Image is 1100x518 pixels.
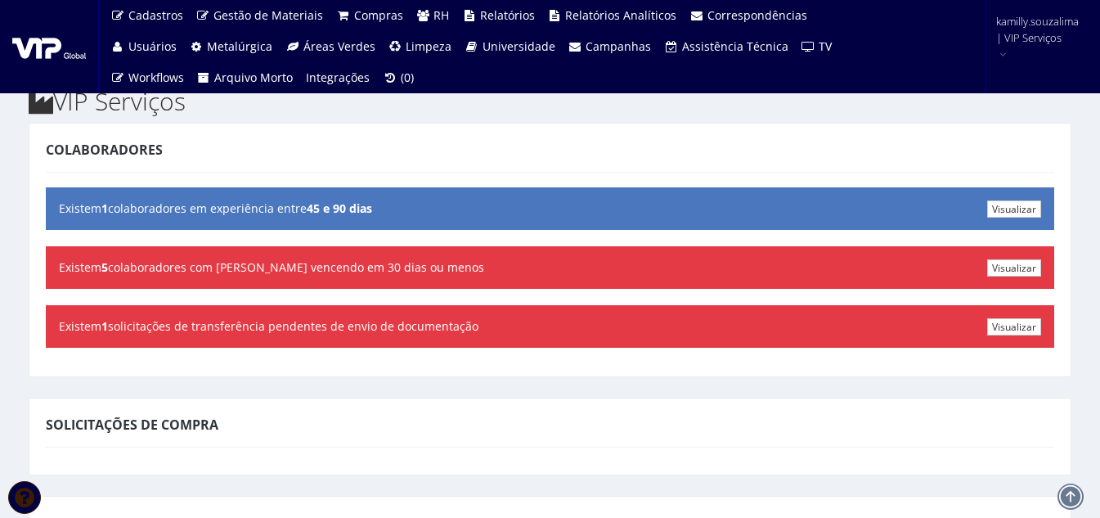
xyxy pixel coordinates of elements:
span: (0) [401,70,414,85]
span: Limpeza [406,38,451,54]
a: Usuários [104,31,183,62]
span: Relatórios Analíticos [565,7,676,23]
span: Integrações [306,70,370,85]
span: Assistência Técnica [682,38,788,54]
span: kamilly.souzalima | VIP Serviços [996,13,1079,46]
a: Áreas Verdes [279,31,382,62]
a: Workflows [104,62,191,93]
a: TV [795,31,839,62]
a: Limpeza [382,31,459,62]
span: Solicitações de Compra [46,416,218,434]
span: Metalúrgica [207,38,272,54]
span: TV [819,38,832,54]
b: 45 e 90 dias [307,200,372,216]
span: Áreas Verdes [303,38,375,54]
a: Universidade [458,31,562,62]
span: Cadastros [128,7,183,23]
a: (0) [376,62,420,93]
a: Visualizar [987,318,1041,336]
div: Existem colaboradores em experiência entre [46,187,1054,230]
a: Visualizar [987,259,1041,277]
span: RH [433,7,449,23]
span: Relatórios [480,7,535,23]
h2: VIP Serviços [29,88,1071,115]
b: 1 [101,318,108,334]
div: Existem colaboradores com [PERSON_NAME] vencendo em 30 dias ou menos [46,246,1054,289]
b: 1 [101,200,108,216]
a: Arquivo Morto [191,62,300,93]
a: Campanhas [562,31,658,62]
a: Assistência Técnica [658,31,795,62]
a: Integrações [299,62,376,93]
b: 5 [101,259,108,275]
a: Metalúrgica [183,31,280,62]
span: Colaboradores [46,141,163,159]
span: Arquivo Morto [214,70,293,85]
span: Workflows [128,70,184,85]
span: Correspondências [707,7,807,23]
span: Usuários [128,38,177,54]
span: Gestão de Materiais [213,7,323,23]
span: Compras [354,7,403,23]
div: Existem solicitações de transferência pendentes de envio de documentação [46,305,1054,348]
img: logo [12,34,86,59]
a: Visualizar [987,200,1041,218]
span: Campanhas [586,38,651,54]
span: Universidade [483,38,555,54]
